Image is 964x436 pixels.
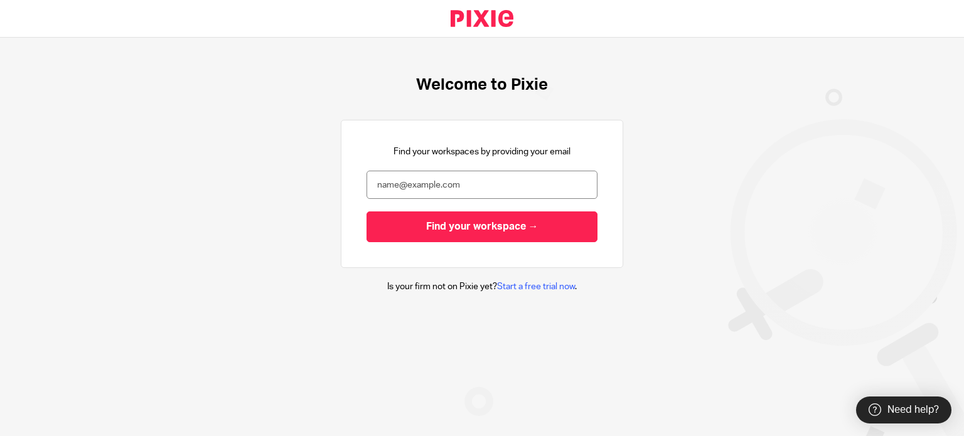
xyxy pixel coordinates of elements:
p: Find your workspaces by providing your email [394,146,570,158]
h1: Welcome to Pixie [416,75,548,95]
div: Need help? [856,396,951,423]
p: Is your firm not on Pixie yet? . [387,280,577,293]
a: Start a free trial now [497,282,575,291]
input: name@example.com [367,171,597,199]
input: Find your workspace → [367,211,597,242]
